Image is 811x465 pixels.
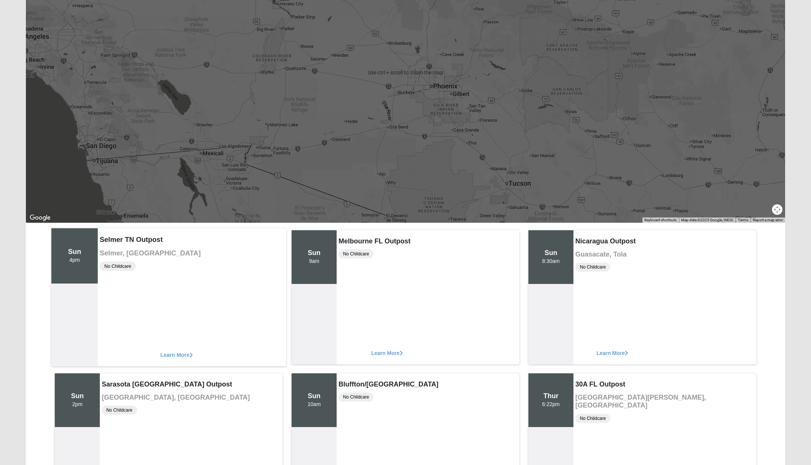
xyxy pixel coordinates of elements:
h4: Sun [308,392,321,400]
div: 8:30am [542,249,560,265]
h4: Sun [68,248,81,256]
h4: Sun [308,249,320,257]
h4: Melbourne FL Outpost [339,237,411,246]
span: No Childcare [100,261,136,271]
a: Report a map error [753,218,783,222]
a: Open this area in Google Maps (opens a new window) [28,213,53,223]
div: 9am [308,249,320,265]
span: No Childcare [102,406,137,415]
a: Terms (opens in new tab) [738,218,748,222]
span: No Childcare [575,263,610,272]
h4: Bluffton/[GEOGRAPHIC_DATA] [339,380,438,389]
h4: Thur [542,392,560,400]
div: 10am [308,392,321,408]
span: No Childcare [575,414,610,423]
h4: Nicaragua Outpost [575,237,636,246]
h4: 30A FL Outpost [575,380,754,389]
h4: Selmer TN Outpost [100,236,201,244]
h3: [GEOGRAPHIC_DATA], [GEOGRAPHIC_DATA] [102,394,250,402]
div: 6:22pm [542,392,560,408]
h4: Sun [542,249,560,257]
span: No Childcare [339,393,373,402]
div: 4pm [68,248,81,264]
img: Google [28,213,53,223]
span: Map data ©2025 Google, INEGI [681,218,733,222]
h3: [GEOGRAPHIC_DATA][PERSON_NAME], [GEOGRAPHIC_DATA] [575,394,754,410]
h4: Sarasota [GEOGRAPHIC_DATA] Outpost [102,380,250,389]
button: Keyboard shortcuts [644,217,677,223]
button: Map camera controls [772,204,782,215]
h3: Selmer, [GEOGRAPHIC_DATA] [100,249,201,257]
div: 2pm [71,392,84,408]
h4: Sun [71,392,84,400]
span: No Childcare [339,249,373,258]
h3: Guasacate, Tola [575,251,636,259]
